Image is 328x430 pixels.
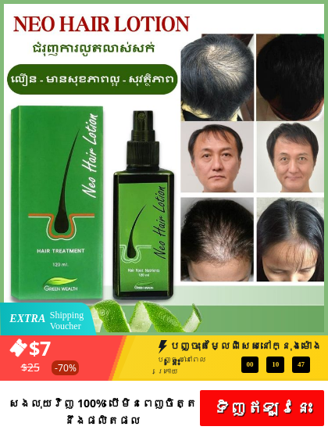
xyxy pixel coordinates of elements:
h3: Extra [9,310,53,328]
h3: បញ្ចប់នៅពេល ក្រោយ [157,354,242,377]
p: ទិញ​ឥឡូវនេះ [200,390,324,426]
h3: -70% [51,360,80,375]
span: សងលុយវិញ 100% បើមិនពេញចិត្តនឹងផលិតផល [9,396,197,428]
h3: Shipping Voucher [50,310,95,332]
h3: $7 [29,332,185,364]
h3: បញ្ចុះតម្លៃពិសេសនៅក្នុងម៉ោងនេះ [169,339,323,371]
h3: $25 [21,359,76,376]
